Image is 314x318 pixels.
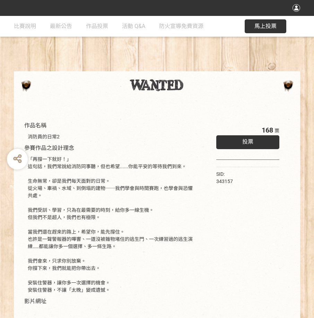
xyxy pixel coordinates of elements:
a: 最新公告 [50,16,72,37]
span: SID: 343157 [216,171,233,184]
a: 防火宣導免費資源 [159,16,203,37]
a: 作品投票 [86,16,108,37]
span: 作品投票 [86,23,108,29]
span: 168 [262,126,273,134]
div: 消防員的日常2 [28,133,195,140]
span: 活動 Q&A [122,23,145,29]
span: 投票 [242,138,253,145]
span: 影片網址 [24,298,46,305]
span: 參賽作品之設計理念 [24,145,74,151]
button: 馬上投票 [245,19,286,33]
span: 票 [274,128,279,134]
span: 馬上投票 [254,23,277,29]
span: 最新公告 [50,23,72,29]
span: 防火宣導免費資源 [159,23,203,29]
a: 活動 Q&A [122,16,145,37]
a: 比賽說明 [14,16,36,37]
span: 作品名稱 [24,122,46,129]
div: 「再撐一下就好！」 這句話，我們常說給消防同事聽，但也希望......你能平安的等待我們到來。 生命無常，卻是我們每天面對的日常。 從火場、車禍、水域、到倒塌的建物──我們學會與時間賽跑，也學會... [28,156,195,294]
span: 比賽說明 [14,23,36,29]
